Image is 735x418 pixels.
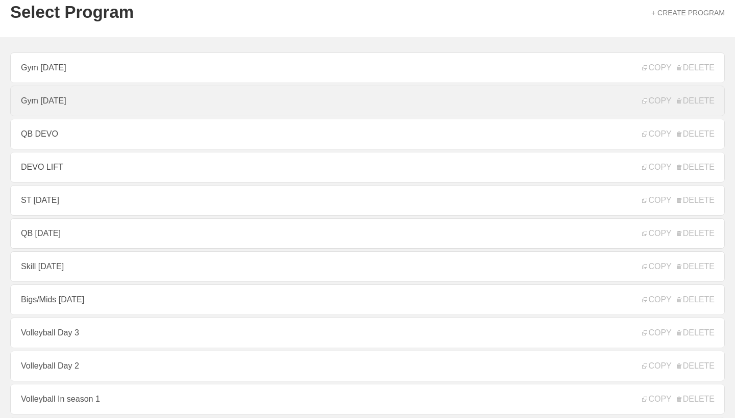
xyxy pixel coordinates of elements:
[10,185,725,216] a: ST [DATE]
[677,262,715,271] span: DELETE
[677,163,715,172] span: DELETE
[642,262,671,271] span: COPY
[642,196,671,205] span: COPY
[10,86,725,116] a: Gym [DATE]
[677,229,715,238] span: DELETE
[642,361,671,371] span: COPY
[677,129,715,139] span: DELETE
[677,328,715,337] span: DELETE
[642,229,671,238] span: COPY
[10,152,725,182] a: DEVO LIFT
[10,284,725,315] a: Bigs/Mids [DATE]
[677,295,715,304] span: DELETE
[10,384,725,414] a: Volleyball In season 1
[651,9,725,17] a: + CREATE PROGRAM
[677,395,715,404] span: DELETE
[642,63,671,72] span: COPY
[10,251,725,282] a: Skill [DATE]
[677,63,715,72] span: DELETE
[677,96,715,106] span: DELETE
[677,361,715,371] span: DELETE
[642,295,671,304] span: COPY
[684,369,735,418] iframe: Chat Widget
[677,196,715,205] span: DELETE
[10,318,725,348] a: Volleyball Day 3
[642,328,671,337] span: COPY
[10,53,725,83] a: Gym [DATE]
[642,96,671,106] span: COPY
[642,163,671,172] span: COPY
[642,129,671,139] span: COPY
[10,351,725,381] a: Volleyball Day 2
[10,218,725,249] a: QB [DATE]
[10,119,725,149] a: QB DEVO
[642,395,671,404] span: COPY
